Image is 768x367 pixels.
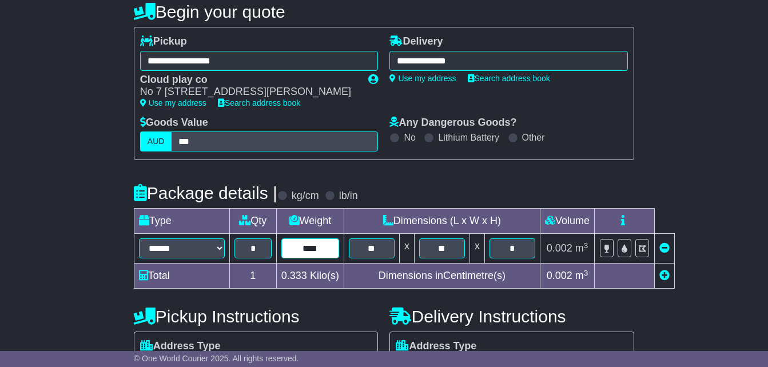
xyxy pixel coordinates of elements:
[547,242,572,254] span: 0.002
[344,264,540,289] td: Dimensions in Centimetre(s)
[134,307,379,326] h4: Pickup Instructions
[229,209,276,234] td: Qty
[229,264,276,289] td: 1
[404,132,415,143] label: No
[134,209,229,234] td: Type
[276,264,344,289] td: Kilo(s)
[389,35,443,48] label: Delivery
[140,86,357,98] div: No 7 [STREET_ADDRESS][PERSON_NAME]
[389,74,456,83] a: Use my address
[281,270,307,281] span: 0.333
[218,98,300,107] a: Search address book
[438,132,499,143] label: Lithium Battery
[469,234,484,264] td: x
[575,270,588,281] span: m
[140,340,221,353] label: Address Type
[547,270,572,281] span: 0.002
[292,190,319,202] label: kg/cm
[140,117,208,129] label: Goods Value
[468,74,550,83] a: Search address book
[659,270,670,281] a: Add new item
[575,242,588,254] span: m
[140,98,206,107] a: Use my address
[540,209,594,234] td: Volume
[140,35,187,48] label: Pickup
[134,354,299,363] span: © One World Courier 2025. All rights reserved.
[140,131,172,151] label: AUD
[134,183,277,202] h4: Package details |
[584,241,588,250] sup: 3
[344,209,540,234] td: Dimensions (L x W x H)
[584,269,588,277] sup: 3
[276,209,344,234] td: Weight
[140,74,357,86] div: Cloud play co
[389,307,634,326] h4: Delivery Instructions
[399,234,414,264] td: x
[659,242,670,254] a: Remove this item
[339,190,358,202] label: lb/in
[522,132,545,143] label: Other
[389,117,516,129] label: Any Dangerous Goods?
[396,340,476,353] label: Address Type
[134,264,229,289] td: Total
[134,2,634,21] h4: Begin your quote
